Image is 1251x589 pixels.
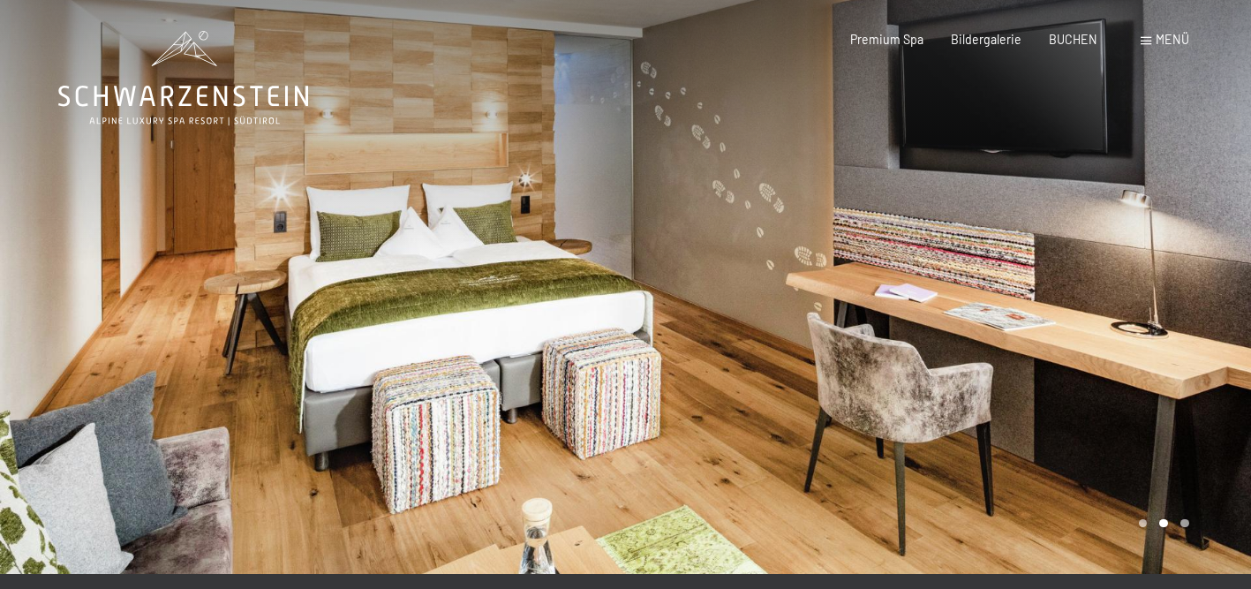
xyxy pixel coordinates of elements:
a: BUCHEN [1049,32,1097,47]
a: Bildergalerie [951,32,1021,47]
a: Premium Spa [850,32,923,47]
span: Menü [1156,32,1189,47]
